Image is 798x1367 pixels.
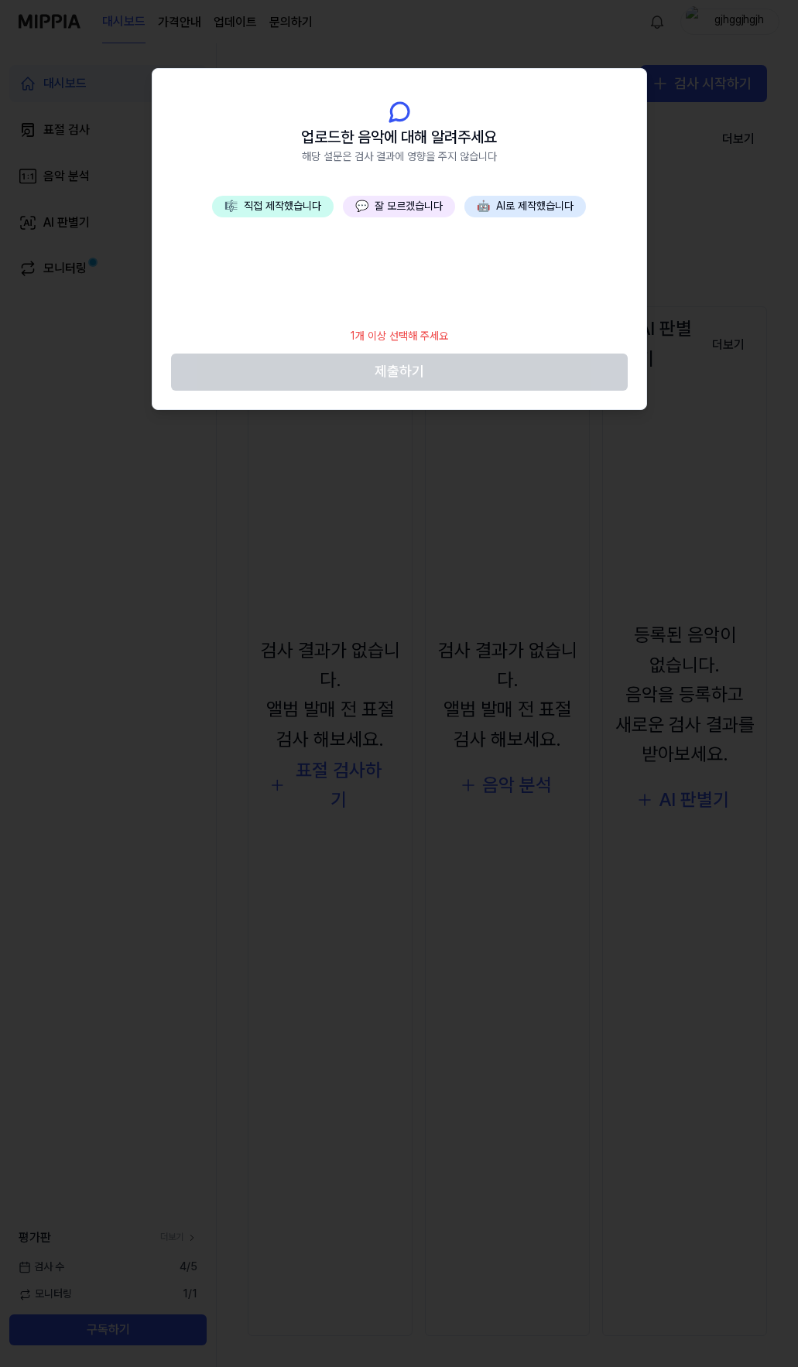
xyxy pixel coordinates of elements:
[464,196,586,217] button: 🤖AI로 제작했습니다
[341,320,457,354] div: 1개 이상 선택해 주세요
[343,196,455,217] button: 💬잘 모르겠습니다
[301,125,497,149] span: 업로드한 음악에 대해 알려주세요
[355,200,368,212] span: 💬
[224,200,238,212] span: 🎼
[302,149,497,165] span: 해당 설문은 검사 결과에 영향을 주지 않습니다
[477,200,490,212] span: 🤖
[212,196,334,217] button: 🎼직접 제작했습니다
